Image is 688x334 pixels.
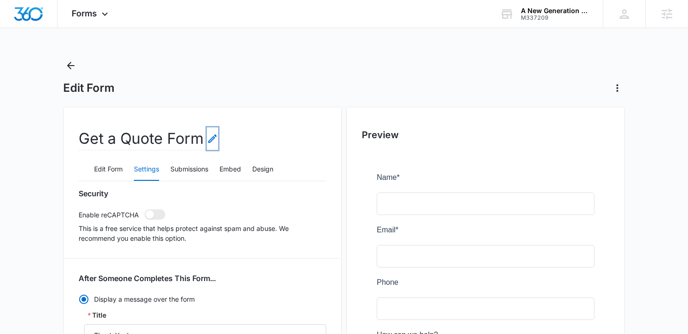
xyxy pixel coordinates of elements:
[79,274,216,283] h3: After Someone Completes This Form...
[79,210,139,220] p: Enable reCAPTCHA
[610,81,625,96] button: Actions
[88,310,106,320] label: Title
[63,81,115,95] h1: Edit Form
[170,158,208,181] button: Submissions
[134,158,159,181] button: Settings
[362,128,609,142] h2: Preview
[521,15,589,21] div: account id
[79,294,326,304] label: Display a message over the form
[63,58,78,73] button: Back
[79,223,326,243] p: This is a free service that helps protect against spam and abuse. We recommend you enable this op...
[79,189,108,198] h3: Security
[252,158,273,181] button: Design
[6,278,29,286] span: Submit
[94,158,123,181] button: Edit Form
[521,7,589,15] div: account name
[207,127,218,150] button: Edit Form Name
[72,8,97,18] span: Forms
[220,158,241,181] button: Embed
[79,127,218,150] h2: Get a Quote Form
